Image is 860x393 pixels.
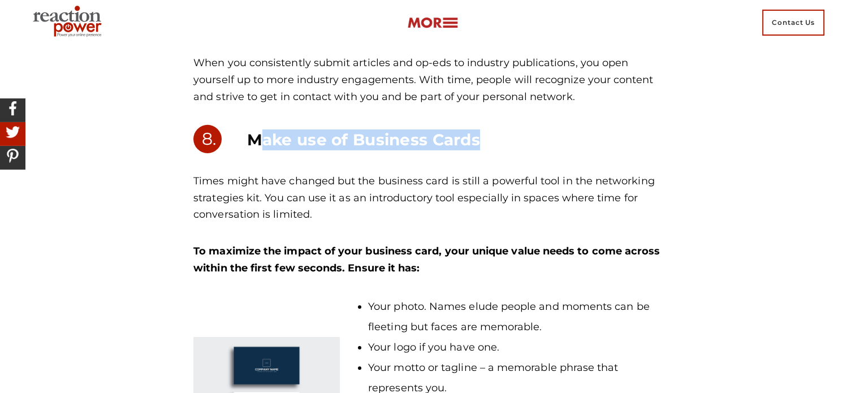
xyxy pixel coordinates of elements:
[3,146,23,166] img: Share On Pinterest
[3,98,23,118] img: Share On Facebook
[193,245,660,274] b: To maximize the impact of your business card, your unique value needs to come across within the f...
[193,55,667,105] p: When you consistently submit articles and op-eds to industry publications, you open yourself up t...
[247,129,667,150] h3: Make use of Business Cards
[368,337,667,357] li: Your logo if you have one.
[368,296,667,337] li: Your photo. Names elude people and moments can be fleeting but faces are memorable.
[762,10,824,36] span: Contact Us
[28,2,110,43] img: Executive Branding | Personal Branding Agency
[193,125,222,153] p: 8.
[193,173,667,223] p: Times might have changed but the business card is still a powerful tool in the networking strateg...
[3,122,23,142] img: Share On Twitter
[407,16,458,29] img: more-btn.png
